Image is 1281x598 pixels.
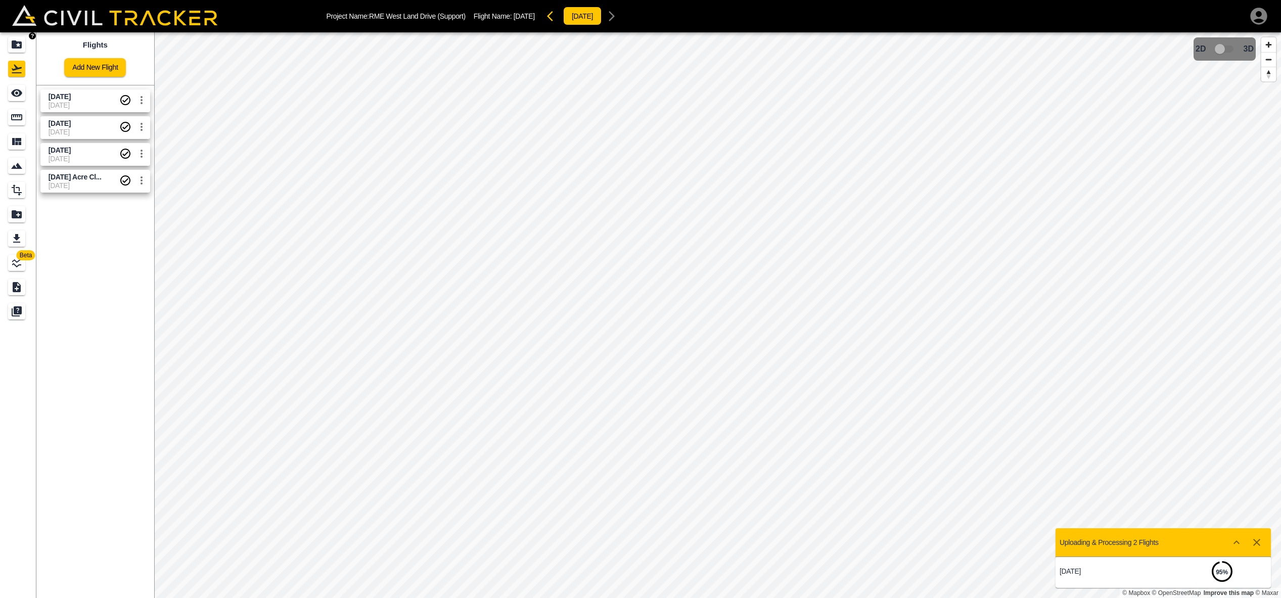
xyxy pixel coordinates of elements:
p: Uploading & Processing 2 Flights [1060,538,1159,546]
button: Zoom in [1261,37,1276,52]
span: 3D model not uploaded yet [1210,39,1240,59]
a: Maxar [1255,589,1278,596]
span: 3D [1244,44,1254,54]
button: Zoom out [1261,52,1276,67]
p: [DATE] [1060,567,1163,575]
span: 2D [1196,44,1206,54]
span: [DATE] [514,12,535,20]
strong: 95 % [1216,569,1228,576]
a: Map feedback [1204,589,1254,596]
a: Mapbox [1122,589,1150,596]
a: OpenStreetMap [1152,589,1201,596]
p: Project Name: RME West Land Drive (Support) [327,12,466,20]
button: [DATE] [563,7,602,25]
canvas: Map [154,32,1281,598]
button: Reset bearing to north [1261,67,1276,81]
button: Show more [1226,532,1247,553]
img: Civil Tracker [12,5,217,26]
p: Flight Name: [474,12,535,20]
